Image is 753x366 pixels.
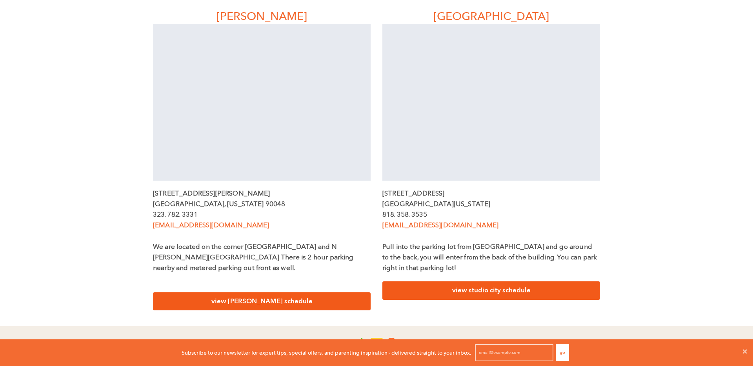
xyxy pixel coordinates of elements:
[475,344,553,361] input: email@example.com
[382,188,600,199] p: [STREET_ADDRESS]
[356,338,397,348] img: Play 2 Progress logo
[382,210,600,220] p: 818. 358. 3535
[153,242,371,274] p: We are located on the corner [GEOGRAPHIC_DATA] and N [PERSON_NAME][GEOGRAPHIC_DATA] There is 2 ho...
[153,8,371,24] h1: [PERSON_NAME]
[153,292,371,311] a: view [PERSON_NAME] schedule
[382,242,600,274] p: Pull into the parking lot from [GEOGRAPHIC_DATA] and go around to the back, you will enter from t...
[382,281,600,300] a: view studio city schedule
[382,199,600,210] p: [GEOGRAPHIC_DATA][US_STATE]
[153,222,269,229] a: [EMAIL_ADDRESS][DOMAIN_NAME]
[382,8,600,24] h1: [GEOGRAPHIC_DATA]
[153,210,371,220] p: 323. 782. 3331
[556,344,569,361] button: Go
[153,188,371,199] p: [STREET_ADDRESS][PERSON_NAME]
[382,222,498,229] a: [EMAIL_ADDRESS][DOMAIN_NAME]
[182,348,471,357] p: Subscribe to our newsletter for expert tips, special offers, and parenting inspiration - delivere...
[153,199,371,210] p: [GEOGRAPHIC_DATA], [US_STATE] 90048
